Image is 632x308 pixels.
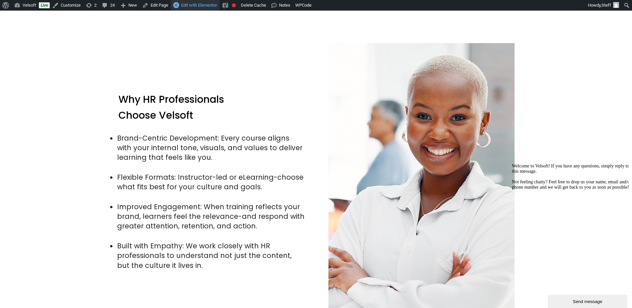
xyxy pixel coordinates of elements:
span: Welcome to Velsoft! If you have any questions, simply reply to this message. Not feeling chatty? ... [3,3,122,29]
li: Flexible Formats: Instructor-led or eLearning-choose what fits best for your culture and goals. [117,172,305,192]
div: Focus keyphrase not set [232,3,236,7]
span: Steff [601,3,611,8]
div: Welcome to Velsoft! If you have any questions, simply reply to this message.Not feeling chatty? F... [3,3,122,29]
li: Brand-Centric Development: Every course aligns with your internal tone, visuals, and values to de... [117,133,305,162]
li: Built with Empathy: We work closely with HR professionals to understand not just the content, but... [117,241,305,270]
li: Improved Engagement: When training reflects your brand, learners feel the relevance-and respond w... [117,202,305,231]
iframe: chat widget [509,161,629,291]
span: Edit with Elementor [181,3,217,8]
iframe: chat widget [548,293,629,308]
a: Live [39,2,50,8]
h2: Why HR Professionals Choose Velsoft [118,92,303,123]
